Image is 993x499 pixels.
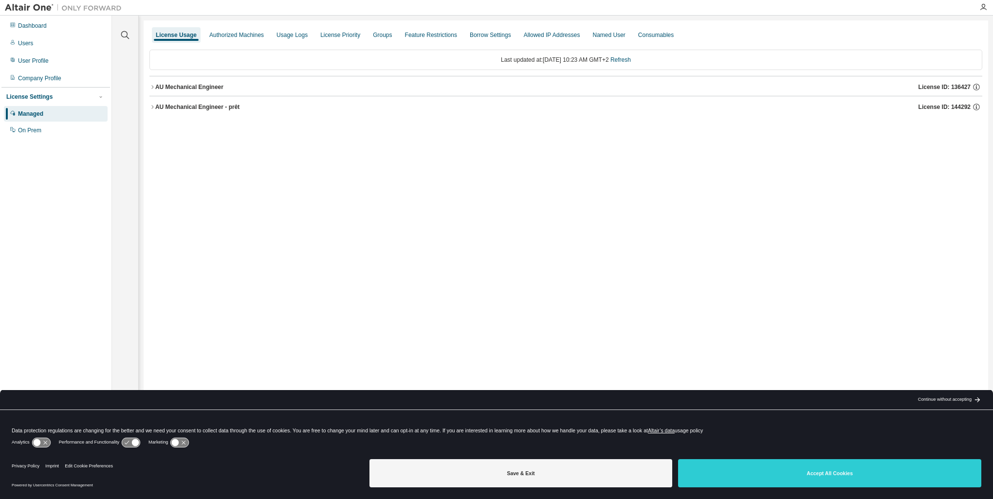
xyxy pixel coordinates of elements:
[470,31,511,39] div: Borrow Settings
[155,103,239,111] div: AU Mechanical Engineer - prêt
[18,57,49,65] div: User Profile
[592,31,625,39] div: Named User
[610,56,631,63] a: Refresh
[18,110,43,118] div: Managed
[919,103,971,111] span: License ID: 144292
[919,83,971,91] span: License ID: 136427
[156,31,197,39] div: License Usage
[405,31,457,39] div: Feature Restrictions
[18,126,41,134] div: On Prem
[373,31,392,39] div: Groups
[209,31,264,39] div: Authorized Machines
[149,76,982,98] button: AU Mechanical EngineerLicense ID: 136427
[6,93,53,101] div: License Settings
[524,31,580,39] div: Allowed IP Addresses
[18,39,33,47] div: Users
[18,74,61,82] div: Company Profile
[149,50,982,70] div: Last updated at: [DATE] 10:23 AM GMT+2
[149,96,982,118] button: AU Mechanical Engineer - prêtLicense ID: 144292
[638,31,674,39] div: Consumables
[276,31,308,39] div: Usage Logs
[155,83,223,91] div: AU Mechanical Engineer
[5,3,127,13] img: Altair One
[18,22,47,30] div: Dashboard
[320,31,360,39] div: License Priority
